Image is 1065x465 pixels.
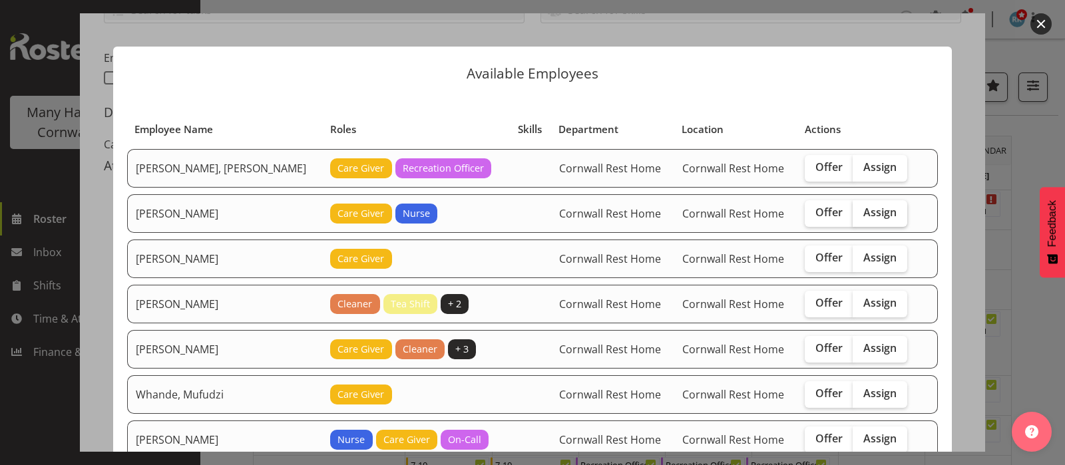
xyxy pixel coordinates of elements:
td: [PERSON_NAME] [127,239,322,278]
span: Care Giver [337,387,384,402]
span: Cornwall Rest Home [682,251,784,266]
span: On-Call [448,432,481,447]
span: Cornwall Rest Home [559,297,661,311]
span: Cornwall Rest Home [682,342,784,357]
span: Assign [863,206,897,219]
span: Recreation Officer [403,161,484,176]
span: Assign [863,160,897,174]
p: Available Employees [126,67,939,80]
span: + 2 [448,297,461,311]
button: Feedback - Show survey [1040,187,1065,277]
div: Employee Name [134,122,314,137]
span: Cornwall Rest Home [559,387,661,402]
span: Cornwall Rest Home [682,206,784,221]
div: Skills [518,122,544,137]
span: Cornwall Rest Home [559,161,661,176]
td: [PERSON_NAME] [127,285,322,323]
span: Tea Shift [391,297,430,311]
span: Assign [863,341,897,355]
td: [PERSON_NAME] [127,194,322,233]
span: Care Giver [383,432,430,447]
td: [PERSON_NAME] [127,420,322,459]
span: Offer [815,160,843,174]
span: Cornwall Rest Home [559,342,661,357]
span: Cornwall Rest Home [682,432,784,447]
div: Actions [805,122,913,137]
div: Roles [330,122,503,137]
span: Assign [863,387,897,400]
span: Assign [863,432,897,445]
td: [PERSON_NAME], [PERSON_NAME] [127,149,322,188]
td: [PERSON_NAME] [127,330,322,369]
span: Cornwall Rest Home [682,161,784,176]
td: Whande, Mufudzi [127,375,322,414]
span: Cleaner [337,297,372,311]
span: + 3 [455,342,469,357]
span: Cornwall Rest Home [559,251,661,266]
span: Offer [815,341,843,355]
span: Cleaner [403,342,437,357]
span: Offer [815,387,843,400]
span: Offer [815,296,843,309]
div: Location [682,122,789,137]
span: Nurse [337,432,365,447]
span: Offer [815,206,843,219]
span: Offer [815,251,843,264]
span: Feedback [1046,200,1058,247]
span: Cornwall Rest Home [682,387,784,402]
span: Cornwall Rest Home [559,432,661,447]
span: Care Giver [337,251,384,266]
span: Cornwall Rest Home [559,206,661,221]
span: Care Giver [337,206,384,221]
span: Assign [863,251,897,264]
span: Care Giver [337,342,384,357]
img: help-xxl-2.png [1025,425,1038,438]
div: Department [558,122,666,137]
span: Cornwall Rest Home [682,297,784,311]
span: Assign [863,296,897,309]
span: Nurse [403,206,430,221]
span: Offer [815,432,843,445]
span: Care Giver [337,161,384,176]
